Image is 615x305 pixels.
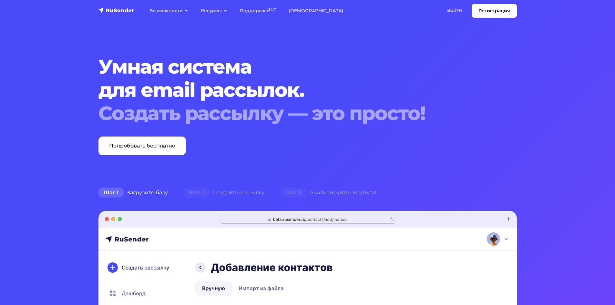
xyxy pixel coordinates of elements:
[194,4,233,17] a: Ресурсы
[143,4,194,17] a: Возможности
[91,186,176,199] div: Загрузите базу
[183,188,210,198] span: Шаг 2
[98,188,124,198] span: Шаг 1
[441,4,468,17] a: Войти
[98,137,186,155] a: Попробовать бесплатно
[233,4,282,17] a: Поддержка24/7
[472,4,517,18] a: Регистрация
[282,4,350,17] a: [DEMOGRAPHIC_DATA]
[98,55,481,125] h1: Умная система для email рассылок.
[176,186,272,199] div: Создайте рассылку
[268,7,276,12] sup: 24/7
[98,102,481,125] div: Создать рассылку — это просто!
[98,7,135,14] img: RuSender
[272,186,384,199] div: Анализируйте результат
[280,188,306,198] span: Шаг 3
